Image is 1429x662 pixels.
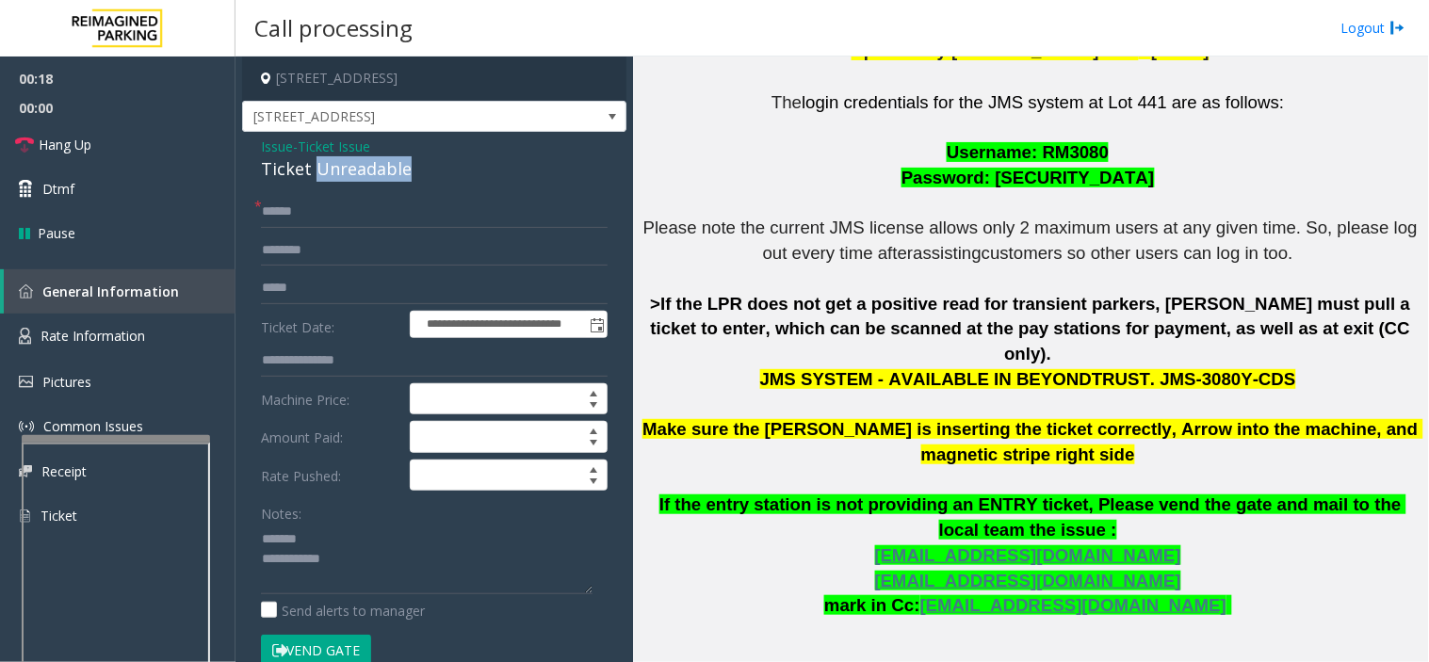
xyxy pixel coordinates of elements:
[771,92,802,112] span: The
[642,419,1422,464] span: Make sure the [PERSON_NAME] is inserting the ticket correctly, Arrow into the machine, and magnet...
[580,399,607,414] span: Decrease value
[920,599,1226,614] a: [EMAIL_ADDRESS][DOMAIN_NAME]
[256,383,405,415] label: Machine Price:
[580,422,607,437] span: Increase value
[42,283,179,300] span: General Information
[824,595,920,615] span: mark in Cc:
[242,57,626,101] h4: [STREET_ADDRESS]
[261,156,608,182] div: Ticket Unreadable
[245,5,422,51] h3: Call processing
[914,243,982,263] span: assisting
[256,460,405,492] label: Rate Pushed:
[1390,18,1405,38] img: logout
[580,437,607,452] span: Decrease value
[38,223,75,243] span: Pause
[43,417,143,435] span: Common Issues
[982,243,1293,263] span: customers so other users can log in too.
[293,137,370,155] span: -
[650,294,1415,363] span: >If the LPR does not get a positive read for transient parkers, [PERSON_NAME] must pull a ticket ...
[19,284,33,299] img: 'icon'
[802,92,1284,112] span: login credentials for the JMS system at Lot 441 are as follows:
[261,137,293,156] span: Issue
[243,102,549,132] span: [STREET_ADDRESS]
[256,311,405,339] label: Ticket Date:
[1341,18,1405,38] a: Logout
[261,497,301,524] label: Notes:
[580,384,607,399] span: Increase value
[261,601,425,621] label: Send alerts to manager
[580,476,607,491] span: Decrease value
[19,376,33,388] img: 'icon'
[41,327,145,345] span: Rate Information
[643,218,1423,263] span: Please note the current JMS license allows only 2 maximum users at any given time. So, please log...
[19,465,32,477] img: 'icon'
[760,369,1296,389] span: JMS SYSTEM - AVAILABLE IN BEYONDTRUST. JMS-3080Y-CDS
[586,312,607,338] span: Toggle popup
[42,373,91,391] span: Pictures
[875,549,1181,564] a: [EMAIL_ADDRESS][DOMAIN_NAME]
[298,137,370,156] span: Ticket Issue
[4,269,235,314] a: General Information
[901,168,1154,187] span: Password: [SECURITY_DATA]
[19,328,31,345] img: 'icon'
[920,595,1226,615] span: [EMAIL_ADDRESS][DOMAIN_NAME]
[875,574,1181,589] a: [EMAIL_ADDRESS][DOMAIN_NAME]
[256,421,405,453] label: Amount Paid:
[659,494,1406,540] span: If the entry station is not providing an ENTRY ticket, Please vend the gate and mail to the local...
[875,571,1181,590] span: [EMAIL_ADDRESS][DOMAIN_NAME]
[42,179,74,199] span: Dtmf
[580,460,607,476] span: Increase value
[39,135,91,154] span: Hang Up
[19,508,31,525] img: 'icon'
[947,142,1109,162] span: Username: RM3080
[19,419,34,434] img: 'icon'
[875,545,1181,565] span: [EMAIL_ADDRESS][DOMAIN_NAME]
